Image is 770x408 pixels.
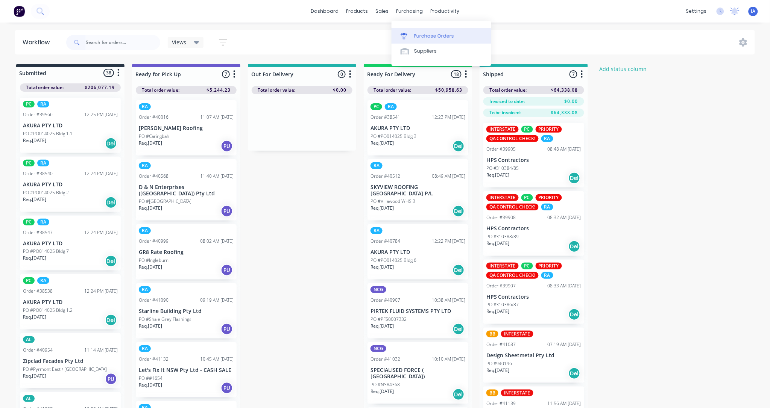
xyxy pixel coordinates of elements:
[371,264,394,270] p: Req. [DATE]
[139,103,151,110] div: RA
[23,170,53,177] div: Order #38540
[23,160,35,166] div: PC
[432,297,465,304] div: 10:38 AM [DATE]
[486,194,519,201] div: INTERSTATE
[374,87,411,94] span: Total order value:
[371,173,400,180] div: Order #40512
[139,316,191,323] p: PO #Shale Grey Flashings
[371,345,386,352] div: NCG
[501,390,533,396] div: INTERSTATE
[486,341,516,348] div: Order #41087
[551,109,578,116] span: $64,338.08
[23,314,46,320] p: Req. [DATE]
[536,194,562,201] div: PRIORITY
[221,323,233,335] div: PU
[548,214,581,221] div: 08:32 AM [DATE]
[521,263,533,269] div: PC
[23,336,35,343] div: AL
[23,101,35,107] div: PC
[200,356,234,363] div: 10:45 AM [DATE]
[221,382,233,394] div: PU
[333,87,346,94] span: $0.00
[136,342,237,397] div: RAOrder #4113210:45 AM [DATE]Let's Fix It NSW Pty Ltd - CASH SALEPO ##1654Req.[DATE]PU
[551,87,578,94] span: $64,338.08
[84,347,118,354] div: 11:14 AM [DATE]
[489,98,525,105] span: Invoiced to date:
[371,308,465,314] p: PIRTEK FLUID SYSTEMS PTY LTD
[371,184,465,197] p: SKYVIEW ROOFING [GEOGRAPHIC_DATA] P/L
[385,103,397,110] div: RA
[23,347,53,354] div: Order #40954
[371,286,386,293] div: NCG
[486,272,539,279] div: QA CONTROL CHECK!
[172,38,187,46] span: Views
[136,159,237,221] div: RAOrder #4056811:40 AM [DATE]D & N Enterprises ([GEOGRAPHIC_DATA]) Pty LtdPO #[GEOGRAPHIC_DATA]Re...
[84,229,118,236] div: 12:24 PM [DATE]
[20,216,121,271] div: PCRAOrder #3854712:24 PM [DATE]AKURA PTY LTDPO #PO014025 Bldg 7Req.[DATE]Del
[371,381,400,388] p: PO #NS84368
[432,238,465,245] div: 12:22 PM [DATE]
[372,6,392,17] div: sales
[23,111,53,118] div: Order #39566
[486,233,519,240] p: PO #310388/89
[368,100,468,156] div: PCRAOrder #3854112:23 PM [DATE]AKURA PTY LTDPO #PO014025 Bldg 3Req.[DATE]Del
[139,367,234,373] p: Let's Fix It NSW Pty Ltd - CASH SALE
[548,146,581,153] div: 08:48 AM [DATE]
[486,204,539,210] div: QA CONTROL CHECK!
[541,204,553,210] div: RA
[371,367,465,380] p: SPECIALISED FORCE ( [GEOGRAPHIC_DATA])
[139,286,151,293] div: RA
[23,240,118,247] p: AKURA PTY LTD
[221,140,233,152] div: PU
[392,44,491,59] a: Suppliers
[200,114,234,121] div: 11:07 AM [DATE]
[371,114,400,121] div: Order #38541
[84,111,118,118] div: 12:25 PM [DATE]
[453,323,465,335] div: Del
[139,382,162,388] p: Req. [DATE]
[548,283,581,289] div: 08:33 AM [DATE]
[23,307,73,314] p: PO #PO014025 Bldg 1.2
[258,87,295,94] span: Total order value:
[20,157,121,212] div: PCRAOrder #3854012:24 PM [DATE]AKURA PTY LTDPO #PO014025 Bldg 2Req.[DATE]Del
[568,367,580,379] div: Del
[486,301,519,308] p: PO #310386/87
[139,238,169,245] div: Order #40999
[483,123,584,187] div: INTERSTATEPCPRIORITYQA CONTROL CHECK!RAOrder #3990508:48 AM [DATE]HPS ContractorsPO #310384/85Req...
[23,38,53,47] div: Workflow
[23,373,46,379] p: Req. [DATE]
[568,308,580,320] div: Del
[207,87,231,94] span: $5,244.23
[486,360,512,367] p: PO #940196
[486,135,539,142] div: QA CONTROL CHECK!
[486,294,581,300] p: HPS Contractors
[37,160,49,166] div: RA
[136,100,237,156] div: RAOrder #4001611:07 AM [DATE][PERSON_NAME] RoofingPO #CaringbahReq.[DATE]PU
[200,297,234,304] div: 09:19 AM [DATE]
[427,6,463,17] div: productivity
[486,367,510,374] p: Req. [DATE]
[26,84,64,91] span: Total order value:
[548,341,581,348] div: 07:19 AM [DATE]
[541,135,553,142] div: RA
[139,345,151,352] div: RA
[486,240,510,247] p: Req. [DATE]
[23,189,69,196] p: PO #PO014025 Bldg 2
[521,194,533,201] div: PC
[489,87,527,94] span: Total order value:
[23,122,118,129] p: AKURA PTY LTD
[371,227,383,234] div: RA
[486,146,516,153] div: Order #39905
[84,288,118,295] div: 12:24 PM [DATE]
[139,257,169,264] p: PO #Ingleburn
[86,35,160,50] input: Search for orders...
[142,87,179,94] span: Total order value:
[371,238,400,245] div: Order #40784
[23,288,53,295] div: Order #38538
[105,373,117,385] div: PU
[105,255,117,267] div: Del
[200,173,234,180] div: 11:40 AM [DATE]
[85,84,115,91] span: $206,077.19
[105,314,117,326] div: Del
[221,205,233,217] div: PU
